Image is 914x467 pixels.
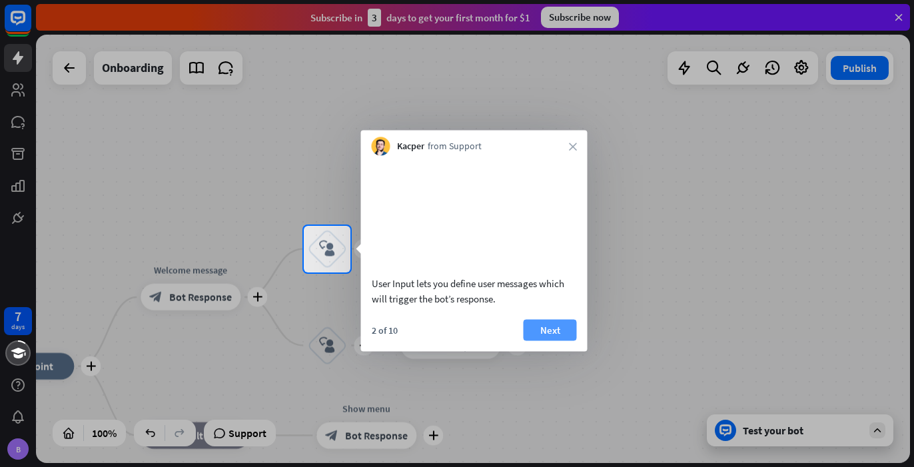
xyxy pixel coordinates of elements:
[319,241,335,257] i: block_user_input
[11,5,51,45] button: Open LiveChat chat widget
[569,143,577,151] i: close
[372,324,398,336] div: 2 of 10
[397,140,424,153] span: Kacper
[372,275,577,306] div: User Input lets you define user messages which will trigger the bot’s response.
[524,319,577,340] button: Next
[428,140,482,153] span: from Support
